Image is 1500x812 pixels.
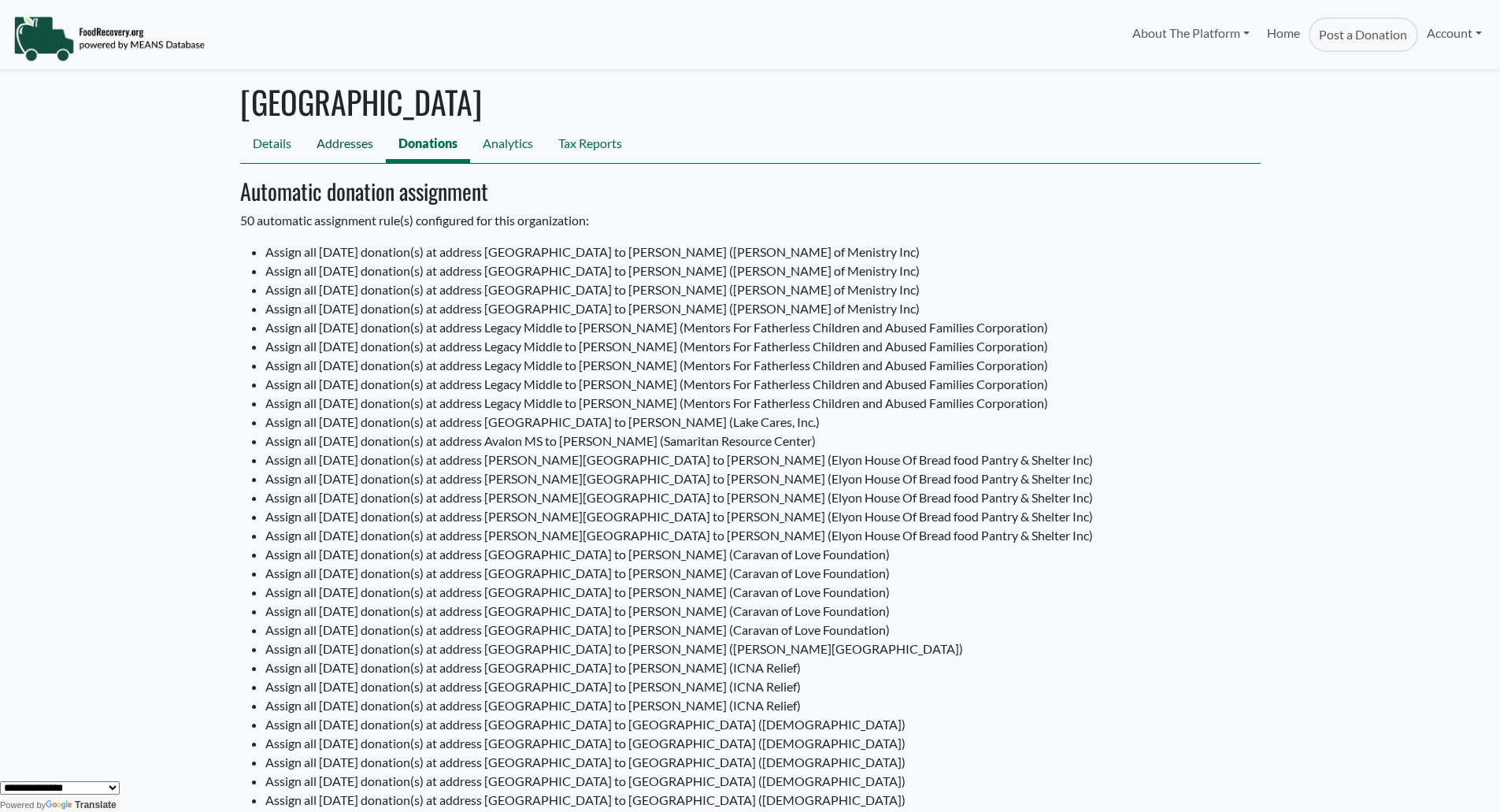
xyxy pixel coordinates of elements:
[265,432,1261,450] li: Assign all [DATE] donation(s) at address Avalon MS to [PERSON_NAME] (Samaritan Resource Center)
[1258,17,1309,52] a: Home
[265,526,1261,545] li: Assign all [DATE] donation(s) at address [PERSON_NAME][GEOGRAPHIC_DATA] to [PERSON_NAME] (Elyon H...
[265,677,1261,696] li: Assign all [DATE] donation(s) at address [GEOGRAPHIC_DATA] to [PERSON_NAME] (ICNA Relief)
[265,318,1261,337] li: Assign all [DATE] donation(s) at address Legacy Middle to [PERSON_NAME] (Mentors For Fatherless C...
[46,800,75,811] img: Google Translate
[1309,17,1417,52] a: Post a Donation
[265,545,1261,564] li: Assign all [DATE] donation(s) at address [GEOGRAPHIC_DATA] to [PERSON_NAME] (Caravan of Love Foun...
[240,178,488,205] h3: Automatic donation assignment
[470,128,546,163] a: Analytics
[265,488,1261,507] li: Assign all [DATE] donation(s) at address [PERSON_NAME][GEOGRAPHIC_DATA] to [PERSON_NAME] (Elyon H...
[304,128,386,163] a: Addresses
[265,280,1261,299] li: Assign all [DATE] donation(s) at address [GEOGRAPHIC_DATA] to [PERSON_NAME] ([PERSON_NAME] of Men...
[240,128,304,163] a: Details
[13,15,205,62] img: NavigationLogo_FoodRecovery-91c16205cd0af1ed486a0f1a7774a6544ea792ac00100771e7dd3ec7c0e58e41.png
[265,753,1261,772] li: Assign all [DATE] donation(s) at address [GEOGRAPHIC_DATA] to [GEOGRAPHIC_DATA] ([DEMOGRAPHIC_DATA])
[265,772,1261,791] li: Assign all [DATE] donation(s) at address [GEOGRAPHIC_DATA] to [GEOGRAPHIC_DATA] ([DEMOGRAPHIC_DATA])
[265,640,1261,658] li: Assign all [DATE] donation(s) at address [GEOGRAPHIC_DATA] to [PERSON_NAME] ([PERSON_NAME][GEOGRA...
[265,621,1261,640] li: Assign all [DATE] donation(s) at address [GEOGRAPHIC_DATA] to [PERSON_NAME] (Caravan of Love Foun...
[265,507,1261,526] li: Assign all [DATE] donation(s) at address [PERSON_NAME][GEOGRAPHIC_DATA] to [PERSON_NAME] (Elyon H...
[265,356,1261,375] li: Assign all [DATE] donation(s) at address Legacy Middle to [PERSON_NAME] (Mentors For Fatherless C...
[265,299,1261,318] li: Assign all [DATE] donation(s) at address [GEOGRAPHIC_DATA] to [PERSON_NAME] ([PERSON_NAME] of Men...
[1123,17,1257,49] a: About The Platform
[265,734,1261,753] li: Assign all [DATE] donation(s) at address [GEOGRAPHIC_DATA] to [GEOGRAPHIC_DATA] ([DEMOGRAPHIC_DATA])
[265,602,1261,621] li: Assign all [DATE] donation(s) at address [GEOGRAPHIC_DATA] to [PERSON_NAME] (Caravan of Love Foun...
[240,211,1261,230] p: 50 automatic assignment rule(s) configured for this organization:
[240,83,1261,121] h1: [GEOGRAPHIC_DATA]
[265,450,1261,469] li: Assign all [DATE] donation(s) at address [PERSON_NAME][GEOGRAPHIC_DATA] to [PERSON_NAME] (Elyon H...
[1418,17,1491,49] a: Account
[265,337,1261,356] li: Assign all [DATE] donation(s) at address Legacy Middle to [PERSON_NAME] (Mentors For Fatherless C...
[546,128,635,163] a: Tax Reports
[265,696,1261,715] li: Assign all [DATE] donation(s) at address [GEOGRAPHIC_DATA] to [PERSON_NAME] (ICNA Relief)
[265,375,1261,394] li: Assign all [DATE] donation(s) at address Legacy Middle to [PERSON_NAME] (Mentors For Fatherless C...
[265,564,1261,583] li: Assign all [DATE] donation(s) at address [GEOGRAPHIC_DATA] to [PERSON_NAME] (Caravan of Love Foun...
[265,583,1261,602] li: Assign all [DATE] donation(s) at address [GEOGRAPHIC_DATA] to [PERSON_NAME] (Caravan of Love Foun...
[265,469,1261,488] li: Assign all [DATE] donation(s) at address [PERSON_NAME][GEOGRAPHIC_DATA] to [PERSON_NAME] (Elyon H...
[386,128,470,163] a: Donations
[265,658,1261,677] li: Assign all [DATE] donation(s) at address [GEOGRAPHIC_DATA] to [PERSON_NAME] (ICNA Relief)
[265,261,1261,280] li: Assign all [DATE] donation(s) at address [GEOGRAPHIC_DATA] to [PERSON_NAME] ([PERSON_NAME] of Men...
[265,243,1261,261] li: Assign all [DATE] donation(s) at address [GEOGRAPHIC_DATA] to [PERSON_NAME] ([PERSON_NAME] of Men...
[265,715,1261,734] li: Assign all [DATE] donation(s) at address [GEOGRAPHIC_DATA] to [GEOGRAPHIC_DATA] ([DEMOGRAPHIC_DATA])
[265,394,1261,413] li: Assign all [DATE] donation(s) at address Legacy Middle to [PERSON_NAME] (Mentors For Fatherless C...
[265,413,1261,432] li: Assign all [DATE] donation(s) at address [GEOGRAPHIC_DATA] to [PERSON_NAME] (Lake Cares, Inc.)
[46,799,117,810] a: Translate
